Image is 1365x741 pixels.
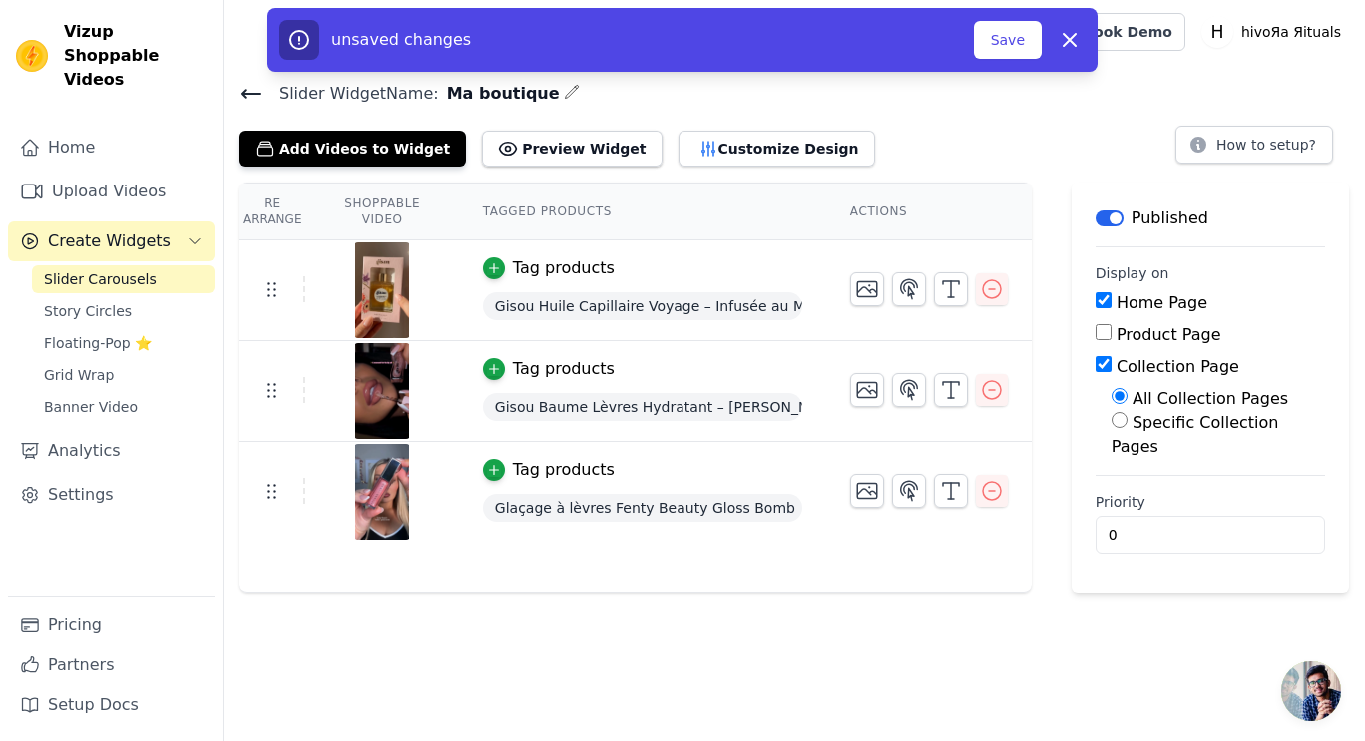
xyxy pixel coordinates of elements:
[1133,389,1288,408] label: All Collection Pages
[354,343,410,439] img: vizup-images-44c6.png
[850,272,884,306] button: Change Thumbnail
[1096,492,1325,512] label: Priority
[48,229,171,253] span: Create Widgets
[850,474,884,508] button: Change Thumbnail
[354,242,410,338] img: vizup-images-cc92.png
[513,357,615,381] div: Tag products
[483,494,802,522] span: Glaçage à lèvres Fenty Beauty Gloss Bomb
[8,645,215,685] a: Partners
[32,361,215,389] a: Grid Wrap
[826,184,1032,240] th: Actions
[974,21,1042,59] button: Save
[483,357,615,381] button: Tag products
[850,373,884,407] button: Change Thumbnail
[331,30,471,49] span: unsaved changes
[439,82,560,106] span: Ma boutique
[239,131,466,167] button: Add Videos to Widget
[1117,357,1239,376] label: Collection Page
[482,131,662,167] button: Preview Widget
[32,393,215,421] a: Banner Video
[1175,140,1333,159] a: How to setup?
[564,80,580,107] div: Edit Name
[1175,126,1333,164] button: How to setup?
[44,333,152,353] span: Floating-Pop ⭐
[483,458,615,482] button: Tag products
[32,329,215,357] a: Floating-Pop ⭐
[483,393,802,421] span: Gisou Baume Lèvres Hydratant – [PERSON_NAME] & Gloss Nourrissant
[8,605,215,645] a: Pricing
[1096,263,1169,283] legend: Display on
[1117,325,1221,344] label: Product Page
[239,184,305,240] th: Re Arrange
[8,685,215,725] a: Setup Docs
[44,397,138,417] span: Banner Video
[8,221,215,261] button: Create Widgets
[679,131,875,167] button: Customize Design
[263,82,439,106] span: Slider Widget Name:
[8,172,215,211] a: Upload Videos
[1132,206,1208,230] p: Published
[354,444,410,540] img: vizup-images-ee49.png
[1117,293,1207,312] label: Home Page
[8,475,215,515] a: Settings
[8,431,215,471] a: Analytics
[44,301,132,321] span: Story Circles
[305,184,458,240] th: Shoppable Video
[483,292,802,320] span: Gisou Huile Capillaire Voyage – Infusée au Miel Nourrissante
[513,458,615,482] div: Tag products
[513,256,615,280] div: Tag products
[32,265,215,293] a: Slider Carousels
[32,297,215,325] a: Story Circles
[44,269,157,289] span: Slider Carousels
[483,256,615,280] button: Tag products
[459,184,826,240] th: Tagged Products
[1112,413,1279,456] label: Specific Collection Pages
[1281,661,1341,721] div: Ouvrir le chat
[44,365,114,385] span: Grid Wrap
[8,128,215,168] a: Home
